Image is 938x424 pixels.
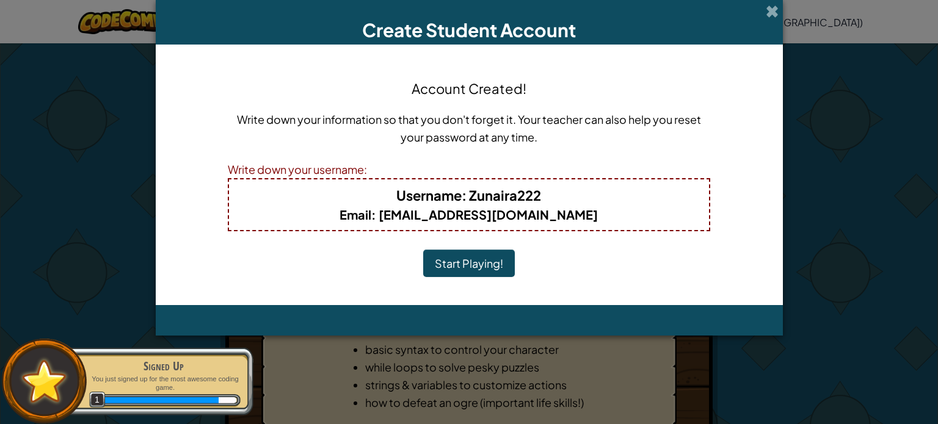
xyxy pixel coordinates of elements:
[87,358,241,375] div: Signed Up
[89,392,106,408] span: 1
[16,354,72,408] img: default.png
[362,18,576,41] span: Create Student Account
[412,79,526,98] h4: Account Created!
[423,250,515,278] button: Start Playing!
[87,375,241,392] p: You just signed up for the most awesome coding game.
[396,187,541,204] b: : Zunaira222
[228,110,710,146] p: Write down your information so that you don't forget it. Your teacher can also help you reset you...
[228,160,710,178] div: Write down your username:
[340,207,598,222] b: : [EMAIL_ADDRESS][DOMAIN_NAME]
[396,187,462,204] span: Username
[340,207,371,222] span: Email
